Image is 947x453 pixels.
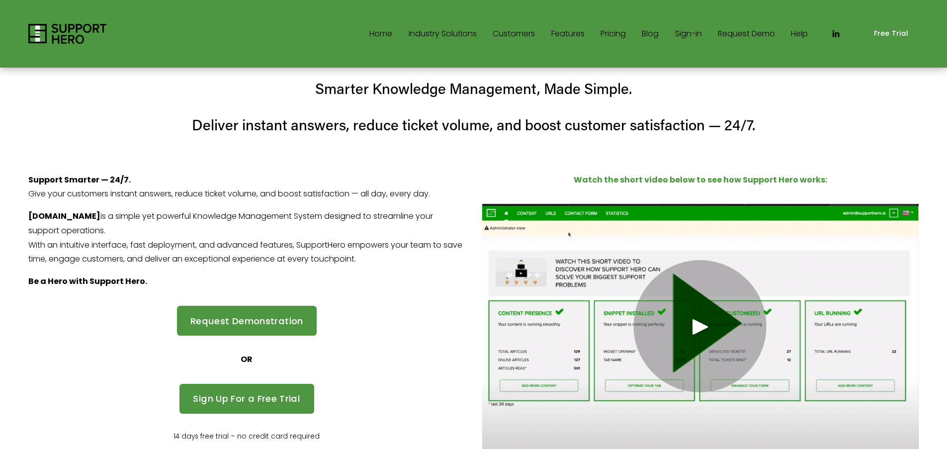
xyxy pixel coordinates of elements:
[28,115,919,135] h4: Deliver instant answers, reduce ticket volume, and boost customer satisfaction — 24/7.
[179,384,314,414] a: Sign Up For a Free Trial
[28,431,465,443] p: 14 days free trial – no credit card required
[718,26,775,42] a: Request Demo
[574,174,827,185] strong: Watch the short video below to see how Support Hero works:
[28,210,100,222] strong: [DOMAIN_NAME]
[28,275,147,287] strong: Be a Hero with Support Hero.
[28,79,919,99] h4: Smarter Knowledge Management, Made Simple.
[28,174,131,185] strong: Support Smarter — 24/7.
[28,24,106,44] img: Support Hero
[28,173,465,202] p: Give your customers instant answers, reduce ticket volume, and boost satisfaction — all day, ever...
[177,306,317,336] a: Request Demonstration
[551,26,585,42] a: Features
[689,315,712,339] div: Play
[369,26,392,42] a: Home
[675,26,702,42] a: Sign-in
[409,27,477,41] span: Industry Solutions
[791,26,808,42] a: Help
[241,354,253,365] strong: OR
[831,29,841,39] a: LinkedIn
[601,26,626,42] a: Pricing
[863,23,919,45] a: Free Trial
[409,26,477,42] a: folder dropdown
[642,26,659,42] a: Blog
[493,26,535,42] a: Customers
[28,209,465,267] p: is a simple yet powerful Knowledge Management System designed to streamline your support operatio...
